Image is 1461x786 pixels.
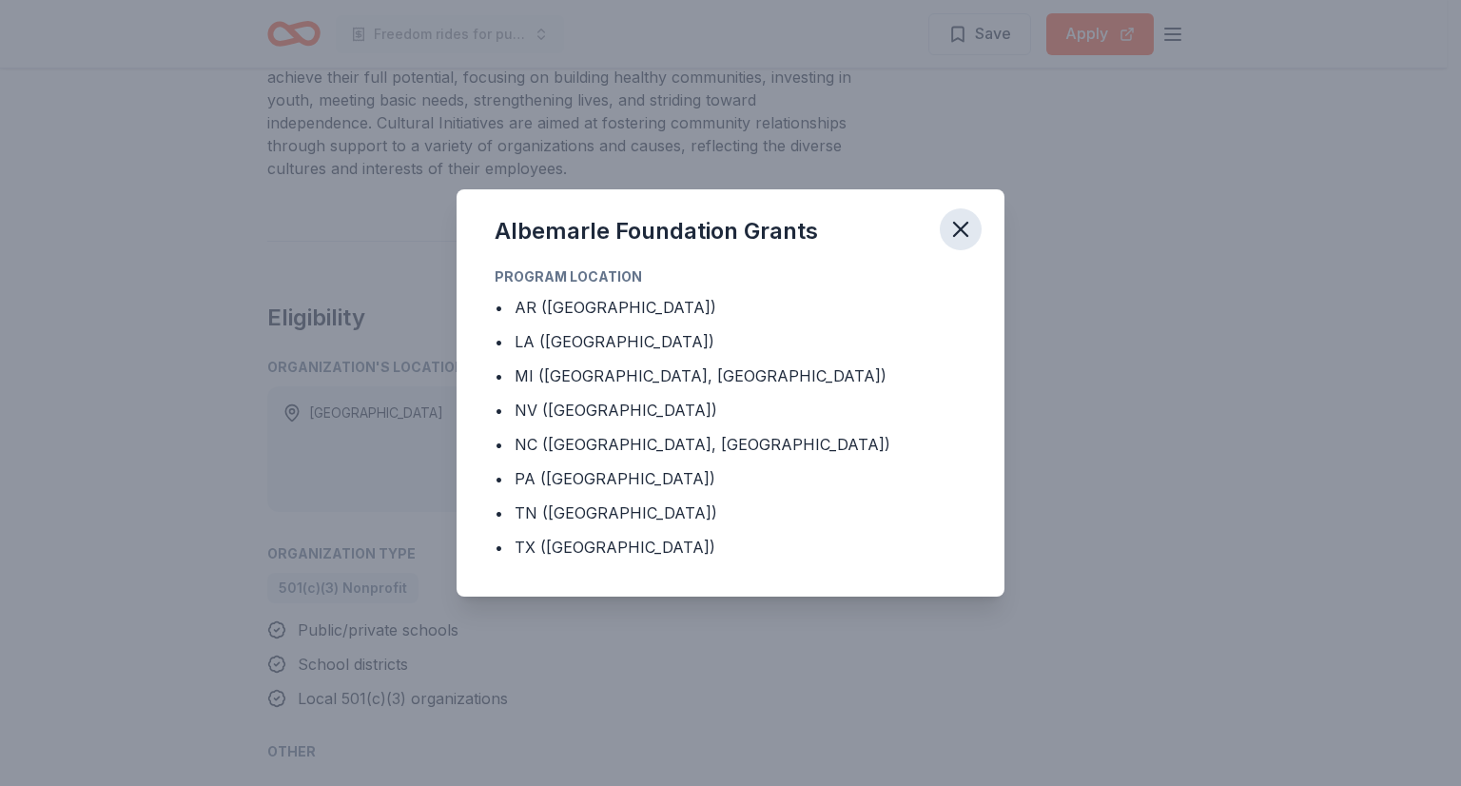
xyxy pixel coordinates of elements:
[515,330,714,353] div: LA ([GEOGRAPHIC_DATA])
[495,467,503,490] div: •
[495,265,966,288] div: Program Location
[495,536,503,559] div: •
[495,433,503,456] div: •
[515,399,717,422] div: NV ([GEOGRAPHIC_DATA])
[495,501,503,524] div: •
[515,536,715,559] div: TX ([GEOGRAPHIC_DATA])
[515,364,886,387] div: MI ([GEOGRAPHIC_DATA], [GEOGRAPHIC_DATA])
[495,216,818,246] div: Albemarle Foundation Grants
[495,330,503,353] div: •
[515,501,717,524] div: TN ([GEOGRAPHIC_DATA])
[495,399,503,422] div: •
[495,296,503,319] div: •
[515,467,715,490] div: PA ([GEOGRAPHIC_DATA])
[495,364,503,387] div: •
[515,296,716,319] div: AR ([GEOGRAPHIC_DATA])
[515,433,890,456] div: NC ([GEOGRAPHIC_DATA], [GEOGRAPHIC_DATA])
